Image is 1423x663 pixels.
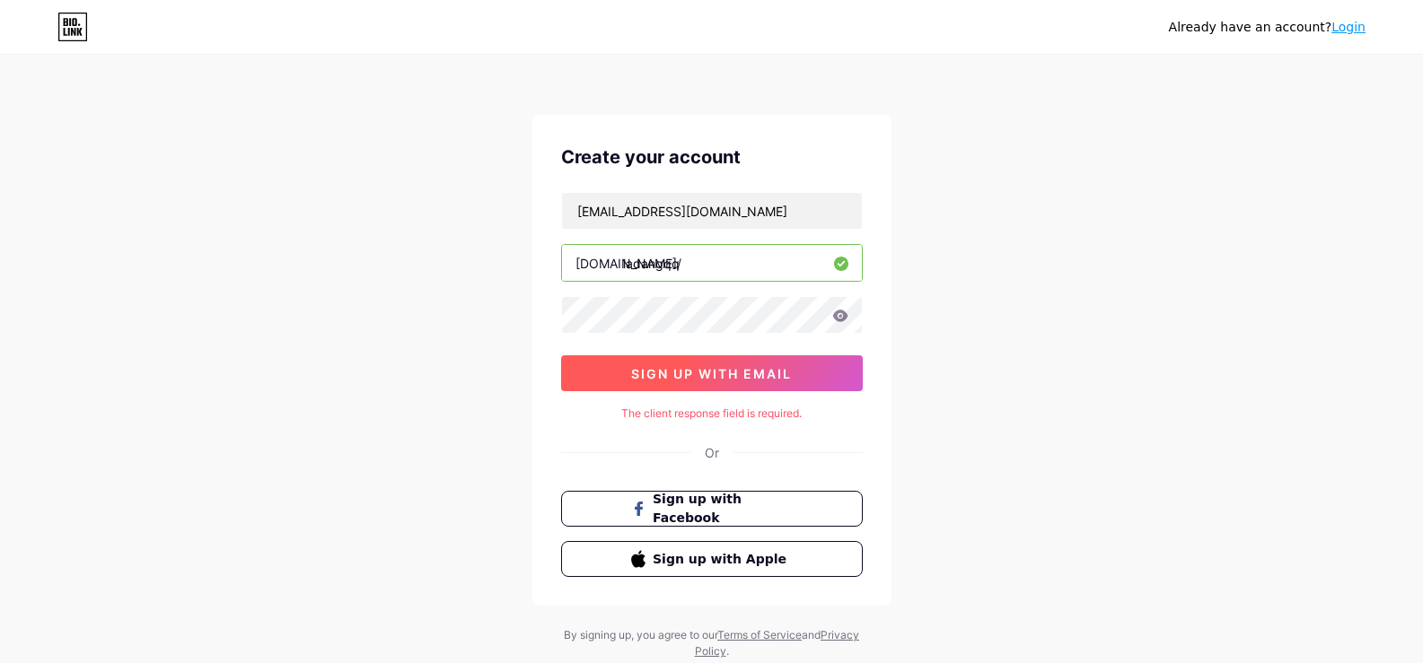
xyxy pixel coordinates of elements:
[559,627,865,659] div: By signing up, you agree to our and .
[561,355,863,391] button: sign up with email
[1169,18,1366,37] div: Already have an account?
[717,628,802,641] a: Terms of Service
[631,366,792,381] span: sign up with email
[705,443,719,462] div: Or
[1331,20,1366,34] a: Login
[562,193,862,229] input: Email
[562,245,862,281] input: username
[561,144,863,170] div: Create your account
[653,550,792,569] span: Sign up with Apple
[561,541,863,577] button: Sign up with Apple
[561,491,863,527] button: Sign up with Facebook
[575,254,681,273] div: [DOMAIN_NAME]/
[561,406,863,422] div: The client response field is required.
[653,490,792,528] span: Sign up with Facebook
